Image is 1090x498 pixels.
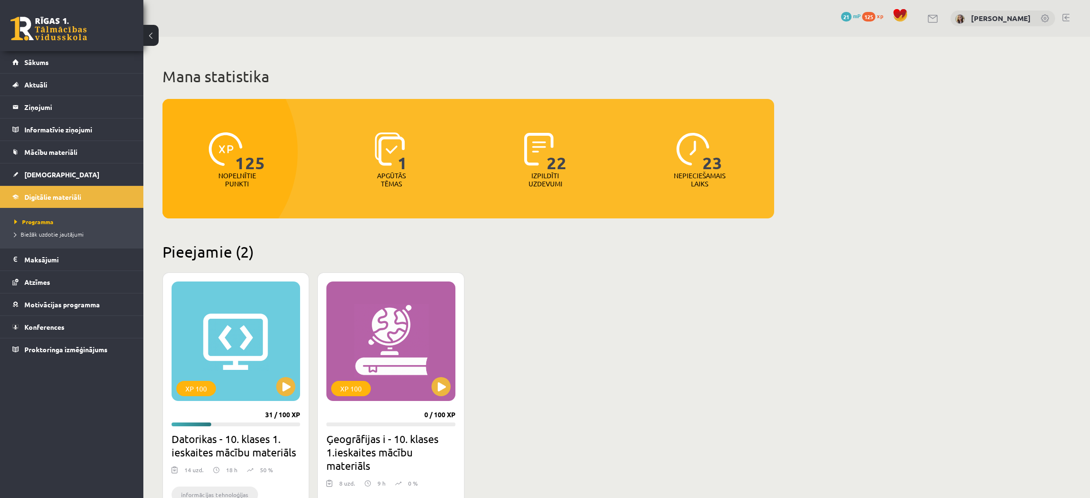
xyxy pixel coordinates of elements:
[24,170,99,179] span: [DEMOGRAPHIC_DATA]
[853,12,861,20] span: mP
[524,132,554,166] img: icon-completed-tasks-ad58ae20a441b2904462921112bc710f1caf180af7a3daa7317a5a94f2d26646.svg
[702,132,723,172] span: 23
[14,218,54,226] span: Programma
[24,148,77,156] span: Mācību materiāli
[339,479,355,493] div: 8 uzd.
[24,278,50,286] span: Atzīmes
[12,96,131,118] a: Ziņojumi
[373,172,410,188] p: Apgūtās tēmas
[12,163,131,185] a: [DEMOGRAPHIC_DATA]
[862,12,888,20] a: 125 xp
[209,132,242,166] img: icon-xp-0682a9bc20223a9ccc6f5883a126b849a74cddfe5390d2b41b4391c66f2066e7.svg
[184,466,204,480] div: 14 uzd.
[24,119,131,141] legend: Informatīvie ziņojumi
[955,14,965,24] img: Marija Nicmane
[24,193,81,201] span: Digitālie materiāli
[378,479,386,487] p: 9 h
[24,96,131,118] legend: Ziņojumi
[12,316,131,338] a: Konferences
[14,230,134,238] a: Biežāk uzdotie jautājumi
[172,432,300,459] h2: Datorikas - 10. klases 1. ieskaites mācību materiāls
[24,80,47,89] span: Aktuāli
[226,466,237,474] p: 18 h
[674,172,725,188] p: Nepieciešamais laiks
[841,12,852,22] span: 21
[375,132,405,166] img: icon-learned-topics-4a711ccc23c960034f471b6e78daf4a3bad4a20eaf4de84257b87e66633f6470.svg
[862,12,875,22] span: 125
[176,381,216,396] div: XP 100
[12,271,131,293] a: Atzīmes
[14,230,84,238] span: Biežāk uzdotie jautājumi
[24,345,108,354] span: Proktoringa izmēģinājums
[877,12,883,20] span: xp
[14,217,134,226] a: Programma
[24,300,100,309] span: Motivācijas programma
[12,119,131,141] a: Informatīvie ziņojumi
[11,17,87,41] a: Rīgas 1. Tālmācības vidusskola
[408,479,418,487] p: 0 %
[676,132,710,166] img: icon-clock-7be60019b62300814b6bd22b8e044499b485619524d84068768e800edab66f18.svg
[12,249,131,271] a: Maksājumi
[24,249,131,271] legend: Maksājumi
[235,132,265,172] span: 125
[24,323,65,331] span: Konferences
[12,51,131,73] a: Sākums
[547,132,567,172] span: 22
[260,466,273,474] p: 50 %
[24,58,49,66] span: Sākums
[971,13,1031,23] a: [PERSON_NAME]
[162,67,774,86] h1: Mana statistika
[218,172,256,188] p: Nopelnītie punkti
[398,132,408,172] span: 1
[12,186,131,208] a: Digitālie materiāli
[162,242,774,261] h2: Pieejamie (2)
[326,432,455,472] h2: Ģeogrāfijas i - 10. klases 1.ieskaites mācību materiāls
[12,74,131,96] a: Aktuāli
[841,12,861,20] a: 21 mP
[527,172,564,188] p: Izpildīti uzdevumi
[12,338,131,360] a: Proktoringa izmēģinājums
[331,381,371,396] div: XP 100
[12,293,131,315] a: Motivācijas programma
[12,141,131,163] a: Mācību materiāli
